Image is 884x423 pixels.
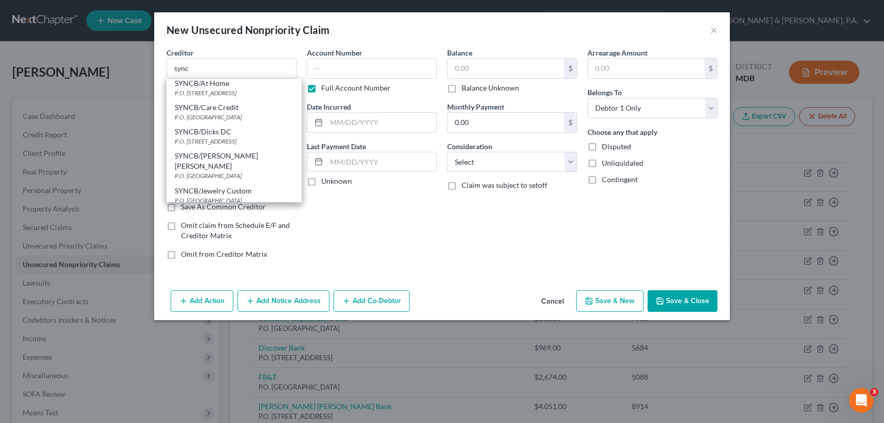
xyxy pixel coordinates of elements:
label: Monthly Payment [447,101,504,112]
span: Belongs To [587,88,622,97]
div: SYNCB/At Home [175,78,293,89]
input: MM/DD/YYYY [326,152,436,172]
input: MM/DD/YYYY [326,113,436,132]
input: 0.00 [448,113,564,132]
label: Consideration [447,141,492,152]
div: $ [564,113,577,132]
div: P.O. [GEOGRAPHIC_DATA] [175,171,293,180]
label: Full Account Number [321,83,391,93]
button: Add Action [171,290,233,312]
label: Save As Common Creditor [181,202,266,212]
span: 3 [870,388,878,396]
span: Omit claim from Schedule E/F and Creditor Matrix [181,221,290,240]
div: P.O. [STREET_ADDRESS] [175,137,293,146]
button: Cancel [533,291,572,312]
div: $ [705,59,717,78]
label: Balance [447,47,472,58]
label: Last Payment Date [307,141,366,152]
span: Creditor [167,48,194,57]
input: 0.00 [448,59,564,78]
label: Unknown [321,176,352,186]
button: × [710,24,717,36]
button: Add Notice Address [237,290,329,312]
div: SYNCB/Jewelry Custom [175,186,293,196]
span: Claim was subject to setoff [462,181,547,189]
div: P.O. [STREET_ADDRESS] [175,89,293,97]
div: SYNCB/Care Credit [175,102,293,113]
div: $ [564,59,577,78]
div: P.O. [GEOGRAPHIC_DATA] [175,113,293,121]
div: SYNCB/Dicks DC [175,127,293,137]
div: SYNCB/[PERSON_NAME] [PERSON_NAME] [175,151,293,171]
input: 0.00 [588,59,705,78]
span: Disputed [602,142,631,151]
input: Search creditor by name... [167,58,297,79]
label: Arrearage Amount [587,47,648,58]
span: Omit from Creditor Matrix [181,250,267,258]
input: -- [307,58,437,79]
button: Add Co-Debtor [334,290,410,312]
span: Unliquidated [602,158,643,167]
label: Date Incurred [307,101,351,112]
button: Save & Close [648,290,717,312]
label: Balance Unknown [462,83,519,93]
label: Choose any that apply [587,127,657,137]
span: Contingent [602,175,638,184]
iframe: Intercom live chat [849,388,874,413]
button: Save & New [576,290,643,312]
label: Account Number [307,47,362,58]
div: P.O. [GEOGRAPHIC_DATA] [175,196,293,205]
div: New Unsecured Nonpriority Claim [167,23,329,37]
